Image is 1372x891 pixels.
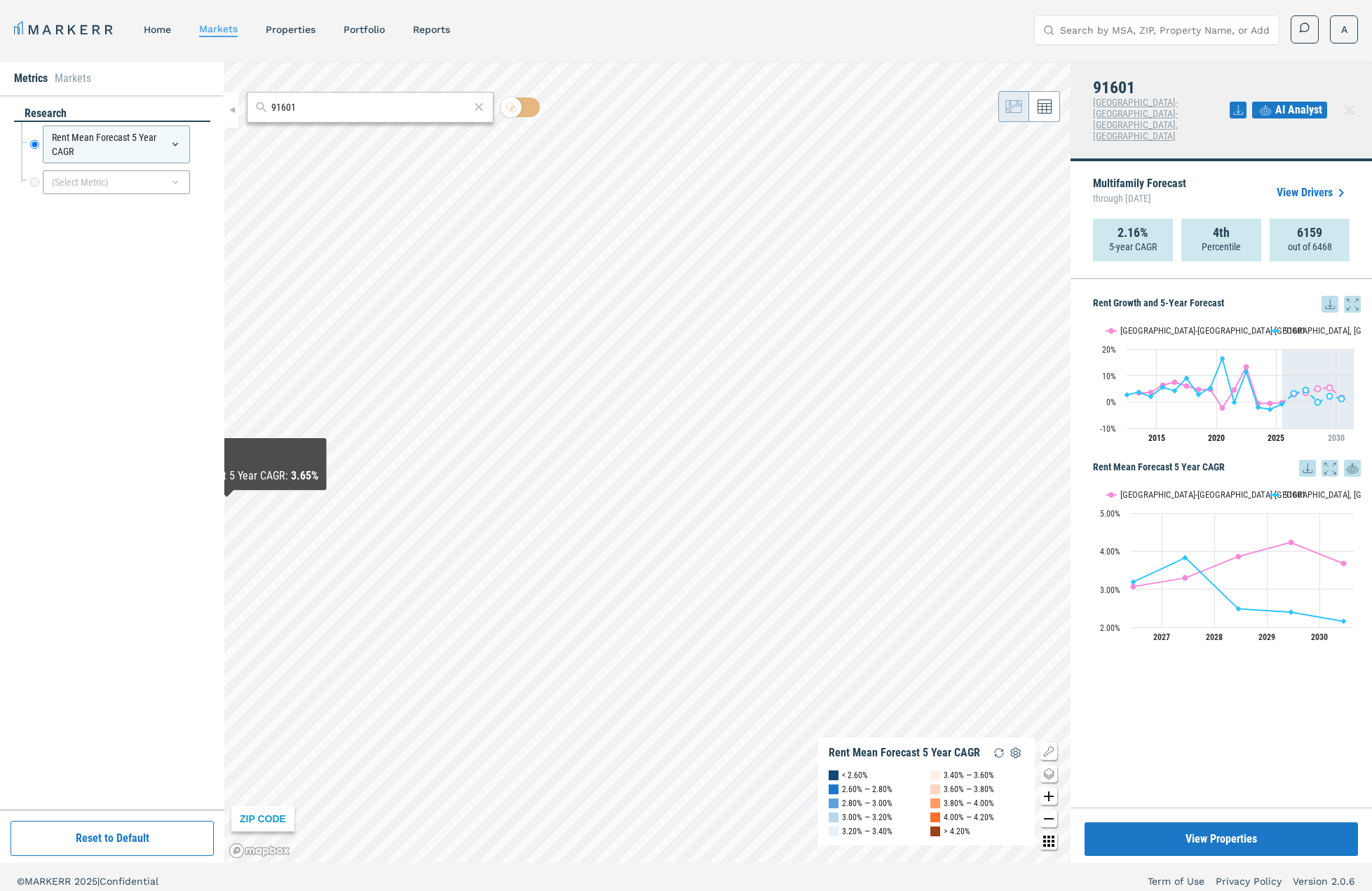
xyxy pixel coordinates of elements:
[135,444,318,484] div: Map Tooltip Content
[1275,102,1322,118] span: AI Analyst
[1040,766,1057,782] button: Change style map button
[1100,547,1120,557] text: 4.00%
[1232,400,1237,405] path: Monday, 28 Jun, 17:00, -0.15. 91601.
[1131,584,1136,590] path: Sunday, 14 Jun, 17:00, 3.07. Los Angeles-Long Beach-Anaheim, CA.
[944,824,970,838] div: > 4.20%
[1315,400,1321,405] path: Wednesday, 28 Jun, 17:00, -0.14. 91601.
[1148,433,1165,443] tspan: 2015
[231,806,294,831] div: ZIP CODE
[1183,555,1188,560] path: Monday, 14 Jun, 17:00, 3.83. 91601.
[14,106,210,122] div: research
[1220,355,1225,361] path: Sunday, 28 Jun, 17:00, 16.44. 91601.
[1102,372,1116,381] text: 10%
[1315,386,1321,391] path: Wednesday, 28 Jun, 17:00, 4.99. Los Angeles-Long Beach-Anaheim, CA.
[1106,489,1256,500] button: Show Los Angeles-Long Beach-Anaheim, CA
[1106,325,1256,336] button: Show Los Angeles-Long Beach-Anaheim, CA
[1093,79,1230,97] h4: 91601
[944,768,994,782] div: 3.40% — 3.60%
[1236,554,1242,559] path: Wednesday, 14 Jun, 17:00, 3.86. Los Angeles-Long Beach-Anaheim, CA.
[944,796,994,810] div: 3.80% — 4.00%
[1093,296,1361,313] h5: Rent Growth and 5-Year Forecast
[842,796,892,810] div: 2.80% — 3.00%
[1236,606,1242,611] path: Wednesday, 14 Jun, 17:00, 2.49. 91601.
[199,23,238,34] a: markets
[1291,387,1345,404] g: 91601, line 4 of 4 with 5 data points.
[1341,618,1347,624] path: Friday, 14 Jun, 17:00, 2.16. 91601.
[1288,240,1332,254] p: out of 6468
[1291,390,1297,396] path: Sunday, 28 Jun, 17:00, 3.19. 91601.
[1100,623,1120,633] text: 2.00%
[1040,833,1057,850] button: Other options map button
[1277,184,1350,201] a: View Drivers
[14,70,48,87] li: Metrics
[1289,609,1294,615] path: Thursday, 14 Jun, 17:00, 2.4. 91601.
[1196,392,1202,397] path: Thursday, 28 Jun, 17:00, 2.76. 91601.
[1327,385,1333,390] path: Thursday, 28 Jun, 17:00, 5.36. Los Angeles-Long Beach-Anaheim, CA.
[100,876,158,887] span: Confidential
[1040,743,1057,760] button: Show/Hide Legend Map Button
[1268,433,1284,443] tspan: 2025
[1100,509,1120,519] text: 5.00%
[829,746,980,760] div: Rent Mean Forecast 5 Year CAGR
[1102,345,1116,355] text: 20%
[135,456,318,468] div: As of : [DATE]
[1208,433,1225,443] tspan: 2020
[1153,632,1170,642] text: 2027
[944,782,994,796] div: 3.60% — 3.80%
[1172,379,1178,385] path: Tuesday, 28 Jun, 17:00, 7.48. Los Angeles-Long Beach-Anaheim, CA.
[1106,397,1116,407] text: 0%
[1040,810,1057,827] button: Zoom out map button
[271,100,470,115] input: Search by MSA or ZIP Code
[1252,102,1327,118] button: AI Analyst
[1100,585,1120,595] text: 3.00%
[55,70,91,87] li: Markets
[1100,424,1116,434] text: -10%
[842,810,892,824] div: 3.00% — 3.20%
[1213,226,1230,240] strong: 4th
[1311,632,1328,642] text: 2030
[1148,393,1154,399] path: Saturday, 28 Jun, 17:00, 2.04. 91601.
[1258,632,1275,642] text: 2029
[1093,477,1361,652] div: Rent Mean Forecast 5 Year CAGR. Highcharts interactive chart.
[1327,393,1333,399] path: Thursday, 28 Jun, 17:00, 2.13. 91601.
[1160,384,1166,390] path: Sunday, 28 Jun, 17:00, 5.5. 91601.
[944,810,994,824] div: 4.00% — 4.20%
[1208,385,1214,390] path: Friday, 28 Jun, 17:00, 5.29. 91601.
[74,876,100,887] span: 2025 |
[291,469,318,482] b: 3.65%
[1136,389,1142,395] path: Friday, 28 Jun, 17:00, 3.68. 91601.
[17,876,25,887] span: ©
[842,768,868,782] div: < 2.60%
[1093,189,1186,208] span: through [DATE]
[14,20,116,39] a: MARKERR
[11,821,214,856] button: Reset to Default
[1341,561,1347,566] path: Friday, 14 Jun, 17:00, 3.68. Los Angeles-Long Beach-Anaheim, CA.
[135,468,318,484] div: Rent Mean Forecast 5 Year CAGR :
[144,24,171,35] a: home
[1206,632,1223,642] text: 2028
[1293,874,1355,888] a: Version 2.0.6
[1118,226,1148,240] strong: 2.16%
[1060,16,1270,44] input: Search by MSA, ZIP, Property Name, or Address
[1202,240,1241,254] p: Percentile
[344,24,385,35] a: Portfolio
[1270,325,1307,336] button: Show 91601
[1109,240,1157,254] p: 5-year CAGR
[1303,387,1309,393] path: Monday, 28 Jun, 17:00, 4.48. 91601.
[1297,226,1322,240] strong: 6159
[1220,405,1225,411] path: Sunday, 28 Jun, 17:00, -2.27. Los Angeles-Long Beach-Anaheim, CA.
[1341,22,1347,36] span: A
[1268,407,1273,412] path: Friday, 28 Jun, 17:00, -2.81. 91601.
[1125,392,1130,397] path: Thursday, 28 Jun, 17:00, 2.7. 91601.
[1093,477,1361,652] svg: Interactive chart
[842,824,892,838] div: 3.20% — 3.40%
[135,444,318,456] div: 91301
[1085,822,1358,856] button: View Properties
[413,24,450,35] a: reports
[1131,579,1136,585] path: Sunday, 14 Jun, 17:00, 3.19. 91601.
[1270,489,1307,500] button: Show 91601
[1279,401,1285,407] path: Saturday, 28 Jun, 17:00, -0.83. 91601.
[1244,369,1249,374] path: Tuesday, 28 Jun, 17:00, 11.4. 91601.
[43,170,190,194] div: (Select Metric)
